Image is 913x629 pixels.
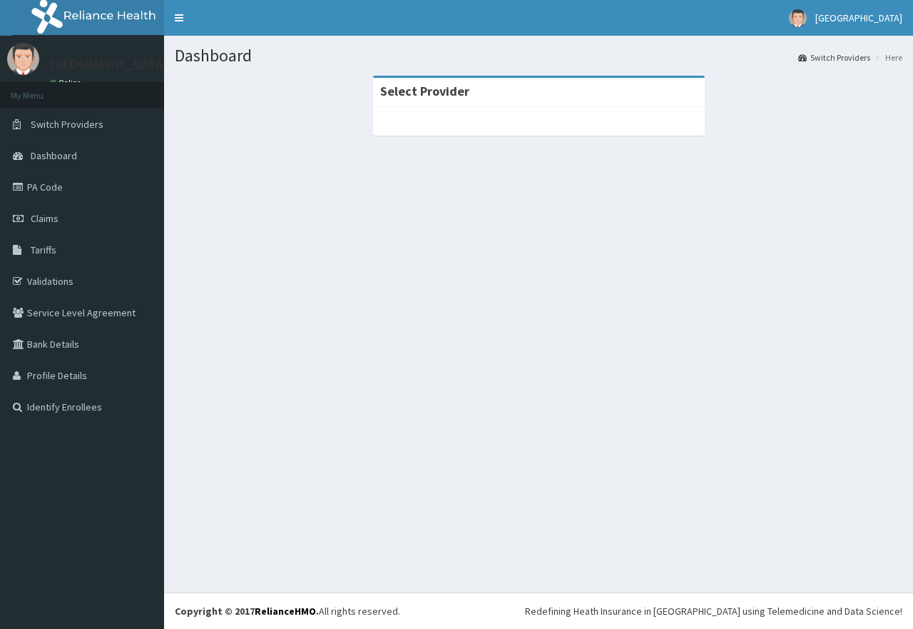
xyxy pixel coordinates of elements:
a: RelianceHMO [255,605,316,618]
li: Here [872,51,902,64]
h1: Dashboard [175,46,902,65]
span: Dashboard [31,149,77,162]
strong: Copyright © 2017 . [175,605,319,618]
span: Claims [31,212,58,225]
footer: All rights reserved. [164,593,913,629]
div: Redefining Heath Insurance in [GEOGRAPHIC_DATA] using Telemedicine and Data Science! [525,604,902,618]
a: Switch Providers [798,51,870,64]
img: User Image [789,9,807,27]
a: Online [50,78,84,88]
span: Switch Providers [31,118,103,131]
img: User Image [7,43,39,75]
p: [GEOGRAPHIC_DATA] [50,58,168,71]
span: Tariffs [31,243,56,256]
span: [GEOGRAPHIC_DATA] [815,11,902,24]
strong: Select Provider [380,83,469,99]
